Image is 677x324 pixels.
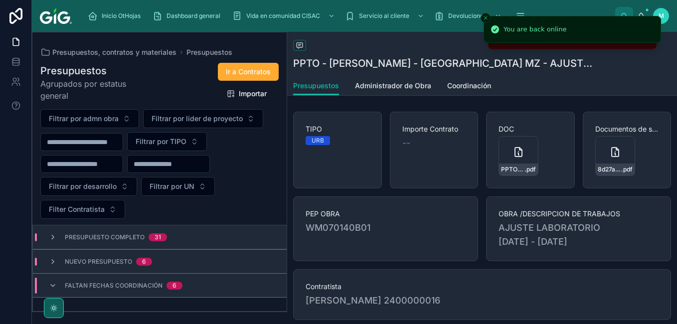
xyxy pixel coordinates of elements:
button: Select Button [127,132,207,151]
div: You are back online [504,24,566,34]
span: Filtrar por TIPO [136,137,186,147]
a: Presupuestos [293,77,339,96]
div: 6 [142,258,146,266]
div: URB [312,136,324,145]
span: Filtrar por desarrollo [49,181,117,191]
span: 8d27a2ee-26ce-4ea7-9bd6-fb7132aff7ce-COTIZACION-LABORATORIO-f [598,165,621,173]
span: M [659,12,664,20]
span: [PERSON_NAME] 2400000016 [306,294,440,308]
span: Faltan fechas coordinación [65,282,163,290]
span: Filtrar por líder de proyecto [152,114,243,124]
span: Contratista [306,282,659,292]
a: Coordinación [447,77,491,97]
span: Presupuestos [293,81,339,91]
span: PEP OBRA [306,209,466,219]
span: OBRA /DESCRIPCION DE TRABAJOS [499,209,659,219]
span: Devoluciones [448,12,487,20]
span: .pdf [524,165,536,173]
a: Presupuestos, contratos y materiales [40,47,176,57]
span: TIPO [306,124,369,134]
span: Filtrar por admn obra [49,114,119,124]
button: Close toast [481,13,491,23]
span: Nuevo presupuesto [65,258,132,266]
span: PPTO---[PERSON_NAME]---[PERSON_NAME]---[GEOGRAPHIC_DATA]-LABORATORIO-MAYO---AGOSTO-2025 [501,165,524,173]
button: Importar [219,85,275,103]
a: Inicio OtHojas [85,7,148,25]
a: Dashboard general [150,7,227,25]
div: 6 [172,282,176,290]
button: Select Button [40,177,137,196]
a: Vida en comunidad CISAC [229,7,340,25]
span: .pdf [621,165,633,173]
span: Servicio al cliente [359,12,409,20]
button: Select Button [141,177,215,196]
h1: PPTO - [PERSON_NAME] - [GEOGRAPHIC_DATA] MZ - AJUSTE LABORATORIO [DATE] - [DATE] [293,56,596,70]
span: Agrupados por estatus general [40,78,152,102]
span: Importe Contrato [402,124,466,134]
button: Select Button [143,109,263,128]
span: Documentos de soporte [595,124,659,134]
span: Coordinación [447,81,491,91]
button: Select Button [40,109,139,128]
span: -- [402,136,410,150]
span: Importar [239,89,267,99]
a: Administrador de Obra [355,77,431,97]
a: Presupuestos [186,47,232,57]
button: Select Button [40,200,125,219]
span: Filter Contratista [49,204,105,214]
span: Filtrar por UN [150,181,194,191]
span: DOC [499,124,562,134]
img: App logo [40,8,72,24]
div: scrollable content [80,5,615,27]
span: AJUSTE LABORATORIO [DATE] - [DATE] [499,221,659,249]
span: Presupuestos, contratos y materiales [52,47,176,57]
span: Ir a Contratos [226,67,271,77]
span: Dashboard general [167,12,220,20]
span: Presupuesto Completo [65,233,145,241]
span: WM070140B01 [306,221,466,235]
div: 31 [155,233,161,241]
a: Servicio al cliente [342,7,429,25]
span: Administrador de Obra [355,81,431,91]
span: Inicio OtHojas [102,12,141,20]
span: Vida en comunidad CISAC [246,12,320,20]
button: Ir a Contratos [218,63,279,81]
h1: Presupuestos [40,64,152,78]
a: Devoluciones [431,7,507,25]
